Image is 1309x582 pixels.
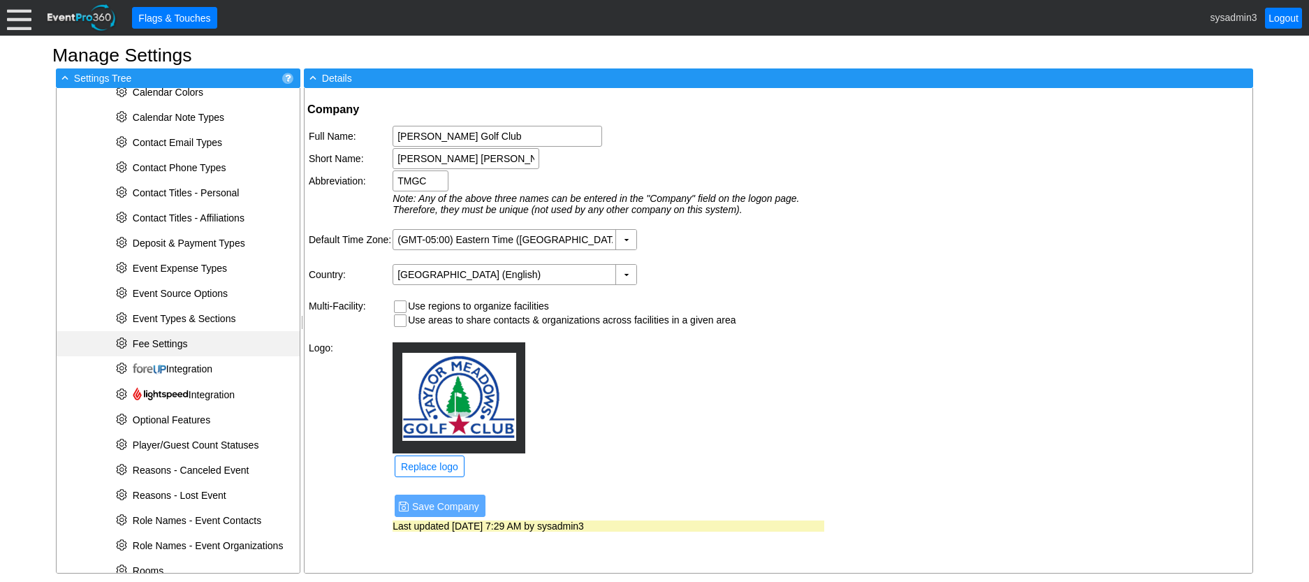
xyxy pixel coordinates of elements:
[409,500,482,514] span: Save Company
[52,46,1257,65] h1: Manage Settings
[133,515,261,526] span: Role Names - Event Contacts
[133,387,189,400] img: lightspeed
[307,102,826,117] h2: Company
[133,363,166,374] img: foreUP
[45,2,118,34] img: EventPro360
[133,162,226,173] span: Contact Phone Types
[398,498,482,513] span: Save Company
[408,300,736,313] td: Use regions to organize facilities
[133,313,236,324] span: Event Types & Sections
[393,521,824,532] div: Last updated [DATE] 7:29 AM by sysadmin3
[408,314,736,327] td: Use areas to share contacts & organizations across facilities in a given area
[133,263,227,274] span: Event Expense Types
[136,11,213,25] span: Flags & Touches
[133,338,188,349] span: Fee Settings
[393,193,799,215] i: Note: Any of the above three names can be entered in the "Company" field on the logon page. There...
[398,459,461,474] span: Replace logo
[133,389,235,400] span: Integration
[74,73,132,84] span: Settings Tree
[136,10,213,25] span: Flags & Touches
[59,71,71,84] span: -
[309,170,391,191] td: Abbreviation:
[309,342,391,479] td: Logo:
[133,112,224,123] span: Calendar Note Types
[307,71,319,84] span: -
[133,414,210,425] span: Optional Features
[133,565,163,576] span: Rooms
[398,460,461,474] span: Replace logo
[322,73,352,84] span: Details
[133,465,249,476] span: Reasons - Canceled Event
[7,6,31,30] div: Menu: Click or 'Crtl+M' to toggle menu open/close
[133,439,259,451] span: Player/Guest Count Statuses
[309,229,391,250] td: Default Time Zone:
[133,238,245,249] span: Deposit & Payment Types
[133,187,240,198] span: Contact Titles - Personal
[133,288,228,299] span: Event Source Options
[133,137,222,148] span: Contact Email Types
[309,299,391,329] td: Multi-Facility:
[133,490,226,501] span: Reasons - Lost Event
[309,126,391,147] td: Full Name:
[133,212,244,224] span: Contact Titles - Affiliations
[133,540,284,551] span: Role Names - Event Organizations
[133,363,212,374] span: Integration
[133,87,203,98] span: Calendar Colors
[309,264,391,285] td: Country:
[1265,8,1302,29] a: Logout
[309,148,391,169] td: Short Name:
[1211,11,1257,22] span: sysadmin3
